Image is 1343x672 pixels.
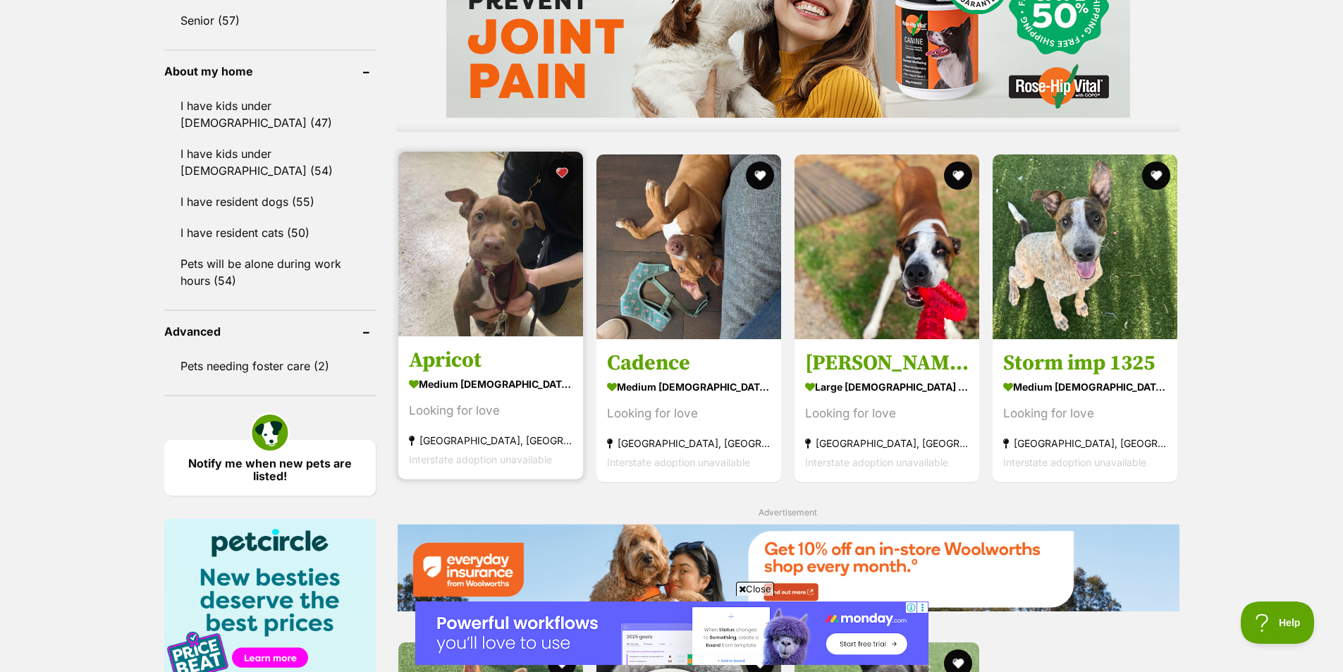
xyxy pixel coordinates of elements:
img: Storm imp 1325 - Bull Arab x Australian Cattle Dog [993,154,1177,339]
img: Everyday Insurance promotional banner [397,524,1179,611]
a: Apricot medium [DEMOGRAPHIC_DATA] Dog Looking for love [GEOGRAPHIC_DATA], [GEOGRAPHIC_DATA] Inter... [398,336,583,479]
strong: medium [DEMOGRAPHIC_DATA] Dog [1003,376,1167,396]
div: Looking for love [409,401,572,420]
a: I have resident cats (50) [164,218,376,248]
span: Interstate adoption unavailable [409,453,552,465]
strong: large [DEMOGRAPHIC_DATA] Dog [805,376,969,396]
div: Looking for love [1003,403,1167,422]
iframe: Advertisement [415,601,928,665]
a: I have kids under [DEMOGRAPHIC_DATA] (47) [164,91,376,138]
a: Pets needing foster care (2) [164,351,376,381]
button: favourite [1143,161,1171,190]
iframe: Help Scout Beacon - Open [1241,601,1315,644]
strong: [GEOGRAPHIC_DATA], [GEOGRAPHIC_DATA] [1003,433,1167,452]
span: Interstate adoption unavailable [607,456,750,468]
a: Notify me when new pets are listed! [164,440,376,496]
span: Advertisement [759,507,817,518]
strong: [GEOGRAPHIC_DATA], [GEOGRAPHIC_DATA] [607,433,771,452]
strong: [GEOGRAPHIC_DATA], [GEOGRAPHIC_DATA] [409,430,572,449]
a: Everyday Insurance promotional banner [397,524,1179,613]
div: Looking for love [805,403,969,422]
img: Apricot - Great Dane x Staffordshire Terrier Dog [398,152,583,336]
a: [PERSON_NAME] large [DEMOGRAPHIC_DATA] Dog Looking for love [GEOGRAPHIC_DATA], [GEOGRAPHIC_DATA] ... [795,338,979,482]
header: About my home [164,65,376,78]
a: Storm imp 1325 medium [DEMOGRAPHIC_DATA] Dog Looking for love [GEOGRAPHIC_DATA], [GEOGRAPHIC_DATA... [993,338,1177,482]
button: favourite [548,159,576,187]
strong: medium [DEMOGRAPHIC_DATA] Dog [607,376,771,396]
strong: [GEOGRAPHIC_DATA], [GEOGRAPHIC_DATA] [805,433,969,452]
a: I have resident dogs (55) [164,187,376,216]
a: Senior (57) [164,6,376,35]
div: Looking for love [607,403,771,422]
h3: Cadence [607,349,771,376]
span: Interstate adoption unavailable [1003,456,1146,468]
span: Interstate adoption unavailable [805,456,948,468]
h3: [PERSON_NAME] [805,349,969,376]
img: Cadence - American Staffordshire Terrier Dog [596,154,781,339]
a: I have kids under [DEMOGRAPHIC_DATA] (54) [164,139,376,185]
span: Close [736,582,774,596]
a: Cadence medium [DEMOGRAPHIC_DATA] Dog Looking for love [GEOGRAPHIC_DATA], [GEOGRAPHIC_DATA] Inter... [596,338,781,482]
a: Pets will be alone during work hours (54) [164,249,376,295]
strong: medium [DEMOGRAPHIC_DATA] Dog [409,373,572,393]
button: favourite [746,161,774,190]
h3: Storm imp 1325 [1003,349,1167,376]
h3: Apricot [409,346,572,373]
img: Rexie Roo - Bull Arab Dog [795,154,979,339]
button: favourite [944,161,972,190]
header: Advanced [164,325,376,338]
